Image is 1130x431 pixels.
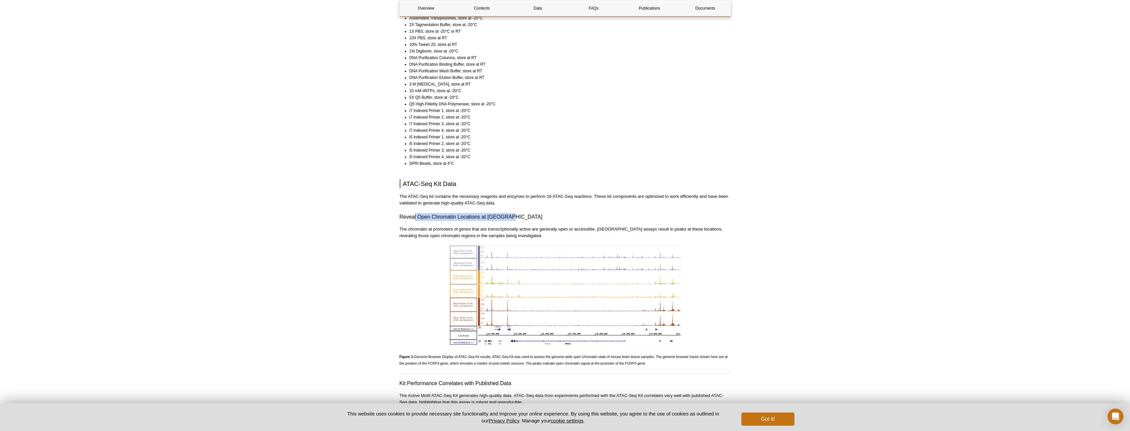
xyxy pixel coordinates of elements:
[400,355,728,365] span: Genome Browser Display of ATAC-Seq Kit results. ATAC-Seq Kit was used to assess the genome-wide o...
[1108,409,1123,424] div: Open Intercom Messenger
[409,154,725,160] li: i5 Indexed Primer 4, store at -20°C
[400,193,731,206] p: The ATAC-Seq kit contains the necessary reagents and enzymes to perform 16 ATAC-Seq reactions. Th...
[409,28,725,35] li: 1X PBS, store at -20°C or RT
[489,418,519,423] a: Privacy Policy
[409,74,725,81] li: DNA Purification Elution Buffer, store at RT
[400,355,414,359] strong: Figure 1:
[409,88,725,94] li: 10 mM dNTPs, store at -20°C
[623,0,676,16] a: Publications
[400,379,731,387] h3: Kit Performance Correlates with Published Data
[400,213,731,221] h3: Reveal Open Chromatin Locations at [GEOGRAPHIC_DATA]
[409,81,725,88] li: 3 M [MEDICAL_DATA], store at RT
[409,68,725,74] li: DNA Purification Wash Buffer, store at RT
[741,413,794,426] button: Got it!
[409,121,725,127] li: i7 Indexed Primer 3, store at -20°C
[409,21,725,28] li: 2X Tagmentation Buffer, store at -20°C
[409,48,725,54] li: 1% Digitonin, store at -20°C
[409,15,725,21] li: Assembled Transposomes, store at -20°C
[400,179,731,188] h2: ATAC-Seq Kit Data
[450,245,681,345] img: ATAC-Seq Kit Genome Browser
[409,114,725,121] li: i7 Indexed Primer 2, store at -20°C
[409,147,725,154] li: i5 Indexed Primer 3, store at -20°C
[409,61,725,68] li: DNA Purification Binding Buffer, store at RT
[409,41,725,48] li: 10% Tween 20, store at RT
[409,54,725,61] li: DNA Purification Columns, store at RT
[409,127,725,134] li: i7 Indexed Primer 4, store at -20°C
[400,226,731,239] p: The chromatin at promoters of genes that are transcriptionally active are generally open or acces...
[456,0,508,16] a: Contents
[551,418,583,423] button: cookie settings
[409,107,725,114] li: i7 Indexed Primer 1, store at -20°C
[409,160,725,167] li: SPRI Beads, store at 4°C
[336,410,731,424] p: This website uses cookies to provide necessary site functionality and improve your online experie...
[409,35,725,41] li: 10X PBS, store at RT
[511,0,564,16] a: Data
[409,140,725,147] li: i5 Indexed Primer 2, store at -20°C
[409,101,725,107] li: Q5 High-Fidelity DNA Polymerase, store at -20°C
[679,0,731,16] a: Documents
[409,94,725,101] li: 5X Q5 Buffer, store at -20°C
[409,134,725,140] li: i5 Indexed Primer 1, store at -20°C
[400,392,731,406] p: The Active Motif ATAC-Seq Kit generates high-quality data. ATAC-Seq data from experiments perform...
[400,0,452,16] a: Overview
[567,0,620,16] a: FAQs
